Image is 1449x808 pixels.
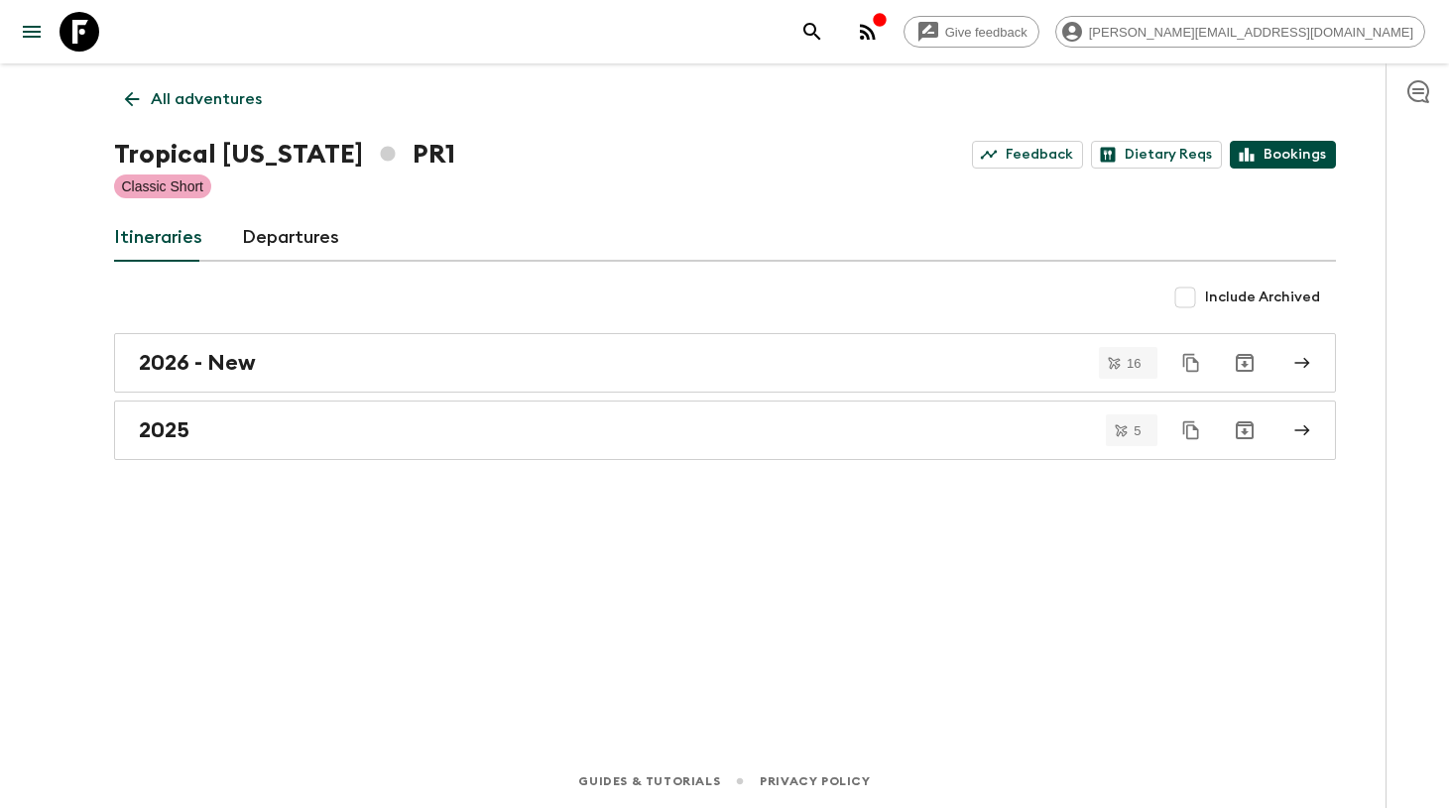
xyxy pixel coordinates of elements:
[1225,343,1265,383] button: Archive
[1205,288,1320,307] span: Include Archived
[114,79,273,119] a: All adventures
[1173,345,1209,381] button: Duplicate
[760,770,870,792] a: Privacy Policy
[139,350,256,376] h2: 2026 - New
[972,141,1083,169] a: Feedback
[1055,16,1425,48] div: [PERSON_NAME][EMAIL_ADDRESS][DOMAIN_NAME]
[1115,357,1152,370] span: 16
[114,135,455,174] h1: Tropical [US_STATE] PR1
[1122,424,1152,437] span: 5
[1173,412,1209,448] button: Duplicate
[1230,141,1336,169] a: Bookings
[114,333,1336,393] a: 2026 - New
[139,417,189,443] h2: 2025
[242,214,339,262] a: Departures
[904,16,1039,48] a: Give feedback
[122,176,203,196] p: Classic Short
[1091,141,1222,169] a: Dietary Reqs
[1078,25,1424,40] span: [PERSON_NAME][EMAIL_ADDRESS][DOMAIN_NAME]
[792,12,832,52] button: search adventures
[151,87,262,111] p: All adventures
[1225,410,1265,450] button: Archive
[12,12,52,52] button: menu
[114,214,202,262] a: Itineraries
[934,25,1038,40] span: Give feedback
[114,401,1336,460] a: 2025
[578,770,720,792] a: Guides & Tutorials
